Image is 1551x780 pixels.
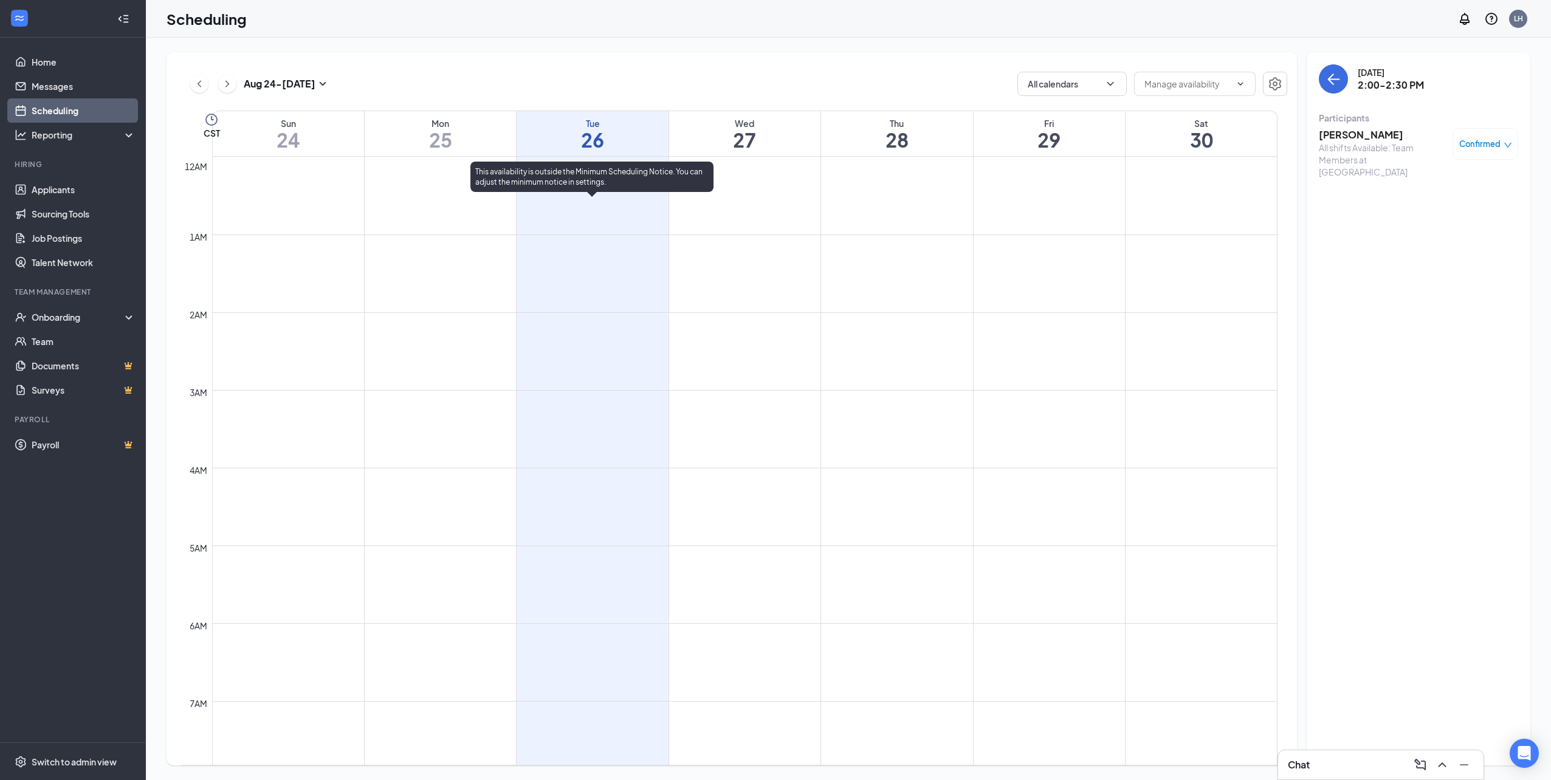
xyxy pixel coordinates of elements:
a: Messages [32,74,136,98]
button: All calendarsChevronDown [1017,72,1127,96]
a: August 30, 2025 [1126,111,1277,156]
div: 1am [187,230,210,244]
h1: 29 [974,129,1125,150]
a: August 24, 2025 [213,111,364,156]
svg: ComposeMessage [1413,758,1428,772]
button: ChevronUp [1432,755,1452,775]
button: back-button [1319,64,1348,94]
div: Wed [669,117,820,129]
button: Settings [1263,72,1287,96]
h3: Aug 24 - [DATE] [244,77,315,91]
input: Manage availability [1144,77,1231,91]
svg: ChevronDown [1104,78,1116,90]
h1: 25 [365,129,516,150]
a: SurveysCrown [32,378,136,402]
svg: ArrowLeft [1326,72,1341,86]
h3: Chat [1288,758,1310,771]
h1: 27 [669,129,820,150]
div: Thu [821,117,972,129]
svg: ChevronRight [221,77,233,91]
div: Switch to admin view [32,756,117,768]
div: Participants [1319,112,1518,124]
div: LH [1514,13,1523,24]
h1: 24 [213,129,364,150]
a: DocumentsCrown [32,354,136,378]
button: ChevronRight [218,75,236,93]
div: [DATE] [1358,66,1424,78]
svg: UserCheck [15,311,27,323]
a: August 29, 2025 [974,111,1125,156]
svg: Analysis [15,129,27,141]
svg: WorkstreamLogo [13,12,26,24]
span: Confirmed [1459,138,1501,150]
div: 3am [187,386,210,399]
h3: 2:00-2:30 PM [1358,78,1424,92]
div: Team Management [15,287,133,297]
div: Mon [365,117,516,129]
div: 6am [187,619,210,632]
a: Team [32,329,136,354]
a: PayrollCrown [32,433,136,457]
div: Hiring [15,159,133,169]
h1: 26 [517,129,668,150]
svg: Notifications [1457,12,1472,26]
svg: Collapse [117,13,129,25]
div: Reporting [32,129,136,141]
button: ChevronLeft [190,75,208,93]
a: August 26, 2025 [517,111,668,156]
span: down [1504,141,1512,149]
div: Payroll [15,414,133,425]
div: 5am [187,541,210,555]
svg: Settings [1268,77,1282,91]
a: Applicants [32,177,136,202]
div: 12am [182,160,210,173]
h3: [PERSON_NAME] [1319,128,1446,142]
div: Tue [517,117,668,129]
div: Fri [974,117,1125,129]
div: Sun [213,117,364,129]
div: 4am [187,464,210,477]
h1: 30 [1126,129,1277,150]
svg: QuestionInfo [1484,12,1499,26]
a: Sourcing Tools [32,202,136,226]
a: Scheduling [32,98,136,123]
div: Open Intercom Messenger [1510,739,1539,768]
button: Minimize [1454,755,1474,775]
div: 2am [187,308,210,321]
svg: ChevronUp [1435,758,1450,772]
div: This availability is outside the Minimum Scheduling Notice. You can adjust the minimum notice in ... [470,162,714,192]
svg: SmallChevronDown [315,77,330,91]
a: August 25, 2025 [365,111,516,156]
svg: Clock [204,112,219,127]
a: Job Postings [32,226,136,250]
svg: ChevronLeft [193,77,205,91]
div: Sat [1126,117,1277,129]
span: CST [204,127,220,139]
div: All shifts Available: Team Members at [GEOGRAPHIC_DATA] [1319,142,1446,178]
h1: Scheduling [167,9,247,29]
a: August 28, 2025 [821,111,972,156]
a: Talent Network [32,250,136,275]
svg: ChevronDown [1236,79,1245,89]
a: August 27, 2025 [669,111,820,156]
div: Onboarding [32,311,125,323]
div: 7am [187,697,210,710]
button: ComposeMessage [1411,755,1430,775]
svg: Minimize [1457,758,1471,772]
svg: Settings [15,756,27,768]
a: Home [32,50,136,74]
h1: 28 [821,129,972,150]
